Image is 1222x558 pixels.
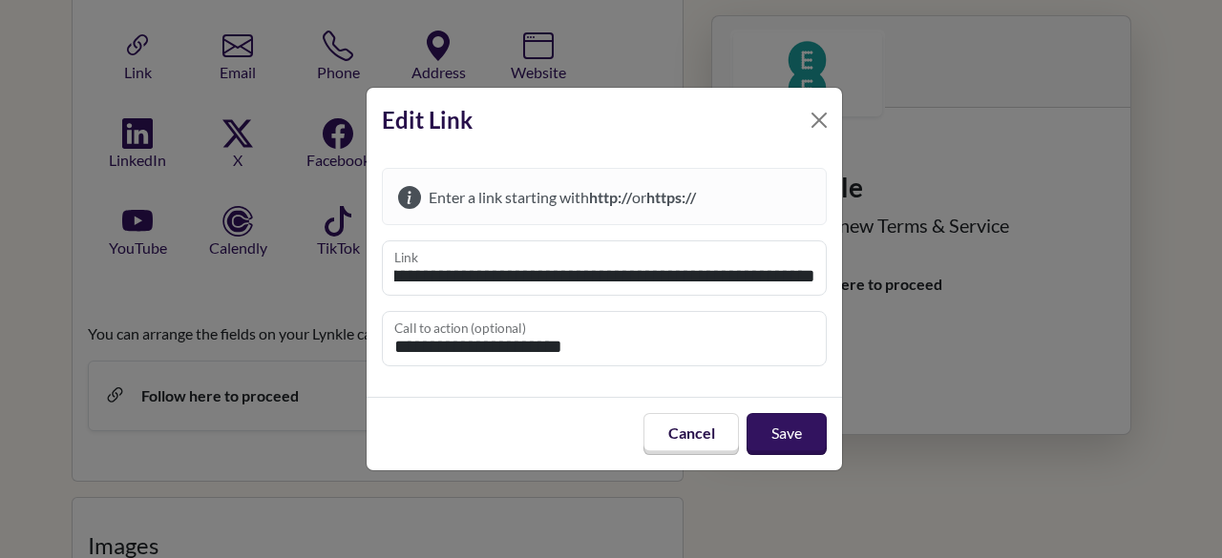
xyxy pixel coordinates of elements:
[646,188,696,206] strong: https://
[589,188,632,206] strong: http://
[804,105,834,135] button: Close
[747,413,826,455] button: Save
[643,413,739,455] button: Cancel
[429,188,696,206] span: Enter a link starting with or
[382,106,473,134] strong: Edit Link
